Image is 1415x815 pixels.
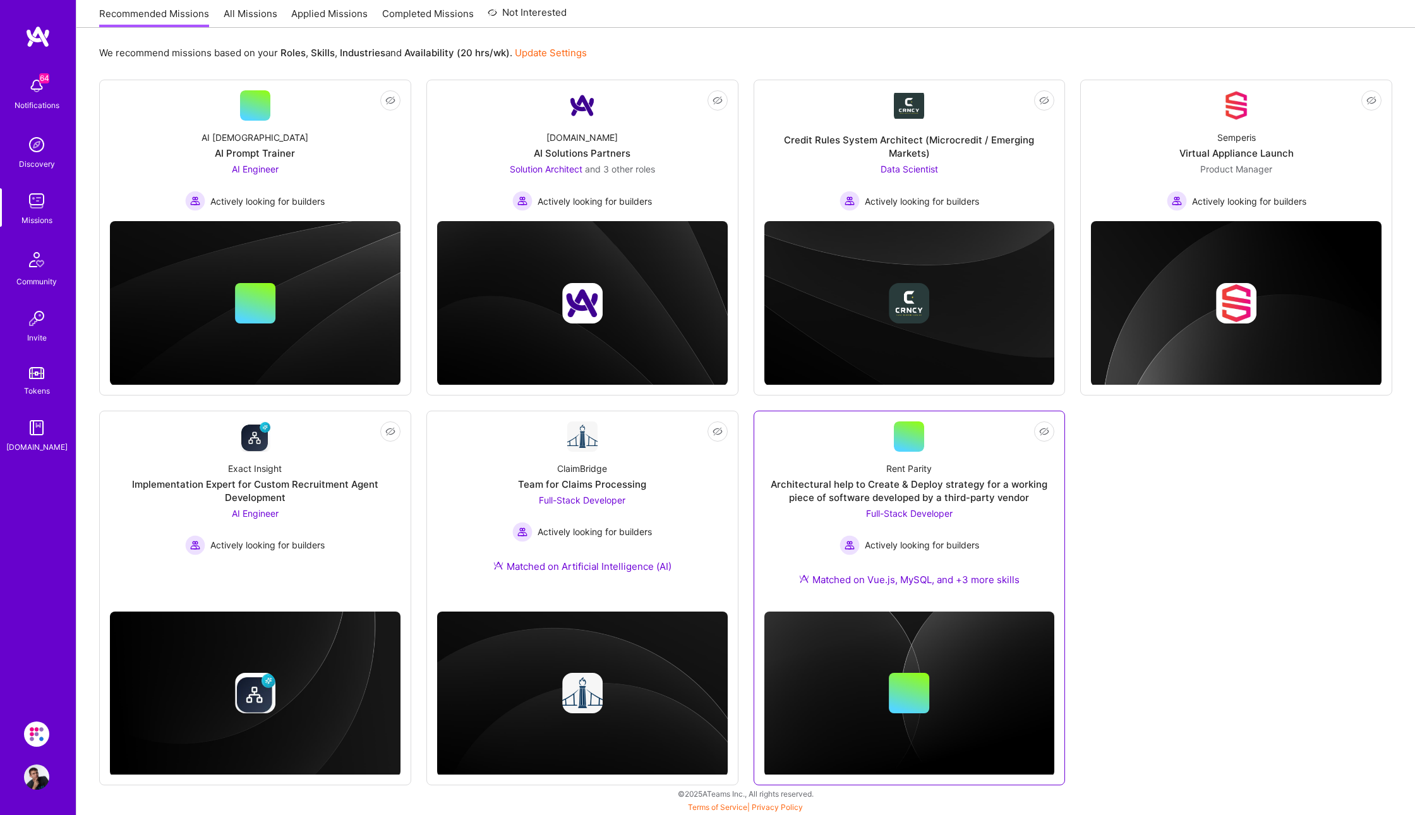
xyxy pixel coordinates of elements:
div: Virtual Appliance Launch [1179,147,1294,160]
i: icon EyeClosed [1039,95,1049,106]
img: Company Logo [567,90,598,121]
img: cover [764,221,1055,385]
span: Actively looking for builders [210,538,325,552]
i: icon EyeClosed [713,95,723,106]
img: Actively looking for builders [185,535,205,555]
span: Product Manager [1200,164,1272,174]
a: Not Interested [488,5,567,28]
a: Evinced: AI-Agents Accessibility Solution [21,721,52,747]
span: and 3 other roles [585,164,655,174]
span: Full-Stack Developer [866,508,953,519]
img: Company Logo [1221,90,1251,121]
span: Actively looking for builders [210,195,325,208]
a: All Missions [224,7,277,28]
b: Roles [280,47,306,59]
img: Company logo [1216,283,1256,323]
img: Company logo [889,283,929,323]
img: cover [1091,221,1382,386]
span: Data Scientist [881,164,938,174]
img: Company logo [235,673,275,713]
img: cover [110,221,400,385]
div: Matched on Artificial Intelligence (AI) [493,560,671,573]
div: Architectural help to Create & Deploy strategy for a working piece of software developed by a thi... [764,478,1055,504]
i: icon EyeClosed [385,426,395,437]
img: Actively looking for builders [840,535,860,555]
img: Company logo [562,673,603,713]
a: Update Settings [515,47,587,59]
div: ClaimBridge [557,462,607,475]
i: icon EyeClosed [713,426,723,437]
span: Full-Stack Developer [539,495,625,505]
a: Company LogoSemperisVirtual Appliance LaunchProduct Manager Actively looking for buildersActively... [1091,90,1382,211]
a: User Avatar [21,764,52,790]
div: Tokens [24,384,50,397]
div: Discovery [19,157,55,171]
div: Missions [21,214,52,227]
a: Company LogoClaimBridgeTeam for Claims ProcessingFull-Stack Developer Actively looking for builde... [437,421,728,593]
b: Availability (20 hrs/wk) [404,47,510,59]
div: Implementation Expert for Custom Recruitment Agent Development [110,478,400,504]
img: Invite [24,306,49,331]
img: Evinced: AI-Agents Accessibility Solution [24,721,49,747]
a: Privacy Policy [752,802,803,812]
b: Industries [340,47,385,59]
img: Actively looking for builders [185,191,205,211]
img: Actively looking for builders [840,191,860,211]
span: Actively looking for builders [538,525,652,538]
a: Rent ParityArchitectural help to Create & Deploy strategy for a working piece of software develop... [764,421,1055,601]
div: Semperis [1217,131,1256,144]
div: AI Solutions Partners [534,147,630,160]
div: © 2025 ATeams Inc., All rights reserved. [76,778,1415,809]
a: Recommended Missions [99,7,209,28]
span: Actively looking for builders [1192,195,1306,208]
img: cover [110,612,400,776]
a: Company LogoCredit Rules System Architect (Microcredit / Emerging Markets)Data Scientist Actively... [764,90,1055,211]
div: Credit Rules System Architect (Microcredit / Emerging Markets) [764,133,1055,160]
img: guide book [24,415,49,440]
a: AI [DEMOGRAPHIC_DATA]AI Prompt TrainerAI Engineer Actively looking for buildersActively looking f... [110,90,400,211]
div: [DOMAIN_NAME] [6,440,68,454]
b: Skills [311,47,335,59]
a: Applied Missions [291,7,368,28]
i: icon EyeClosed [1366,95,1376,106]
i: icon EyeClosed [1039,426,1049,437]
img: cover [437,612,728,776]
i: icon EyeClosed [385,95,395,106]
span: AI Engineer [232,164,279,174]
img: Ateam Purple Icon [493,560,503,570]
img: Company Logo [240,421,270,452]
img: logo [25,25,51,48]
img: User Avatar [24,764,49,790]
span: Solution Architect [510,164,582,174]
p: We recommend missions based on your , , and . [99,46,587,59]
div: Invite [27,331,47,344]
span: Actively looking for builders [538,195,652,208]
img: Community [21,244,52,275]
div: Rent Parity [886,462,932,475]
div: AI Prompt Trainer [215,147,295,160]
img: Company Logo [894,93,924,119]
span: Actively looking for builders [865,538,979,552]
img: cover [764,612,1055,776]
div: Team for Claims Processing [518,478,646,491]
div: Community [16,275,57,288]
img: cover [437,221,728,385]
span: | [688,802,803,812]
a: Completed Missions [382,7,474,28]
div: AI [DEMOGRAPHIC_DATA] [202,131,308,144]
div: Notifications [15,99,59,112]
img: Actively looking for builders [512,522,533,542]
div: Matched on Vue.js, MySQL, and +3 more skills [799,573,1020,586]
img: bell [24,73,49,99]
span: 64 [39,73,49,83]
span: Actively looking for builders [865,195,979,208]
img: Actively looking for builders [1167,191,1187,211]
div: Exact Insight [228,462,282,475]
a: Terms of Service [688,802,747,812]
img: Company logo [562,283,603,323]
img: Ateam Purple Icon [799,574,809,584]
img: discovery [24,132,49,157]
img: Company Logo [567,421,598,452]
div: [DOMAIN_NAME] [546,131,618,144]
img: teamwork [24,188,49,214]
